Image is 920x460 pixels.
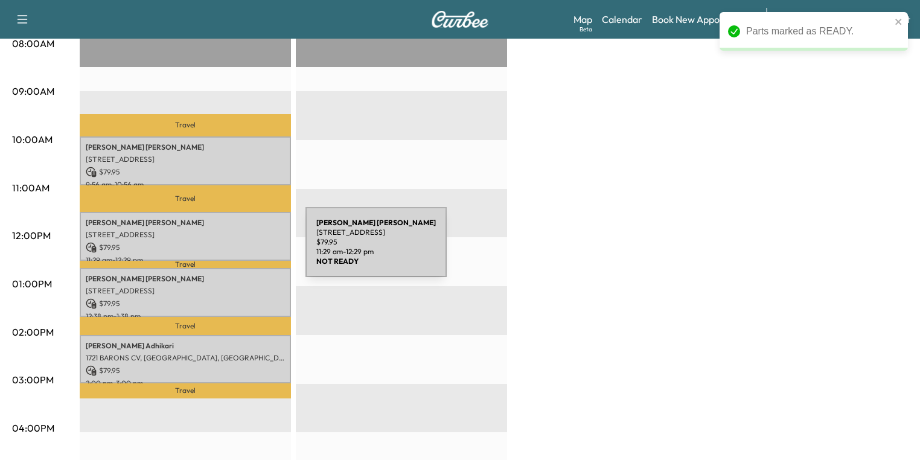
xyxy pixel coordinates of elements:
p: 04:00PM [12,421,54,435]
p: $ 79.95 [86,242,285,253]
p: [PERSON_NAME] Adhikari [86,341,285,351]
p: 12:38 pm - 1:38 pm [86,311,285,321]
p: 11:00AM [12,180,50,195]
a: MapBeta [573,12,592,27]
p: 03:00PM [12,372,54,387]
button: close [895,17,903,27]
p: 10:00AM [12,132,53,147]
p: 12:00PM [12,228,51,243]
p: 2:00 pm - 3:00 pm [86,379,285,388]
p: [STREET_ADDRESS] [86,230,285,240]
p: [PERSON_NAME] [PERSON_NAME] [86,274,285,284]
a: Book New Appointment [652,12,754,27]
p: $ 79.95 [86,298,285,309]
p: Travel [80,261,291,268]
p: Travel [80,114,291,137]
p: 09:00AM [12,84,54,98]
p: Travel [80,383,291,398]
p: 01:00PM [12,276,52,291]
p: [PERSON_NAME] [PERSON_NAME] [86,218,285,228]
p: 08:00AM [12,36,54,51]
p: Travel [80,185,291,212]
p: 11:29 am - 12:29 pm [86,255,285,265]
p: 9:56 am - 10:56 am [86,180,285,190]
p: $ 79.95 [86,167,285,177]
p: [STREET_ADDRESS] [86,155,285,164]
div: Beta [580,25,592,34]
p: 02:00PM [12,325,54,339]
img: Curbee Logo [431,11,489,28]
p: 1721 BARONS CV, [GEOGRAPHIC_DATA], [GEOGRAPHIC_DATA], [GEOGRAPHIC_DATA] [86,353,285,363]
p: [STREET_ADDRESS] [86,286,285,296]
p: Travel [80,317,291,335]
p: [PERSON_NAME] [PERSON_NAME] [86,142,285,152]
a: Calendar [602,12,642,27]
div: Parts marked as READY. [746,24,891,39]
p: $ 79.95 [86,365,285,376]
